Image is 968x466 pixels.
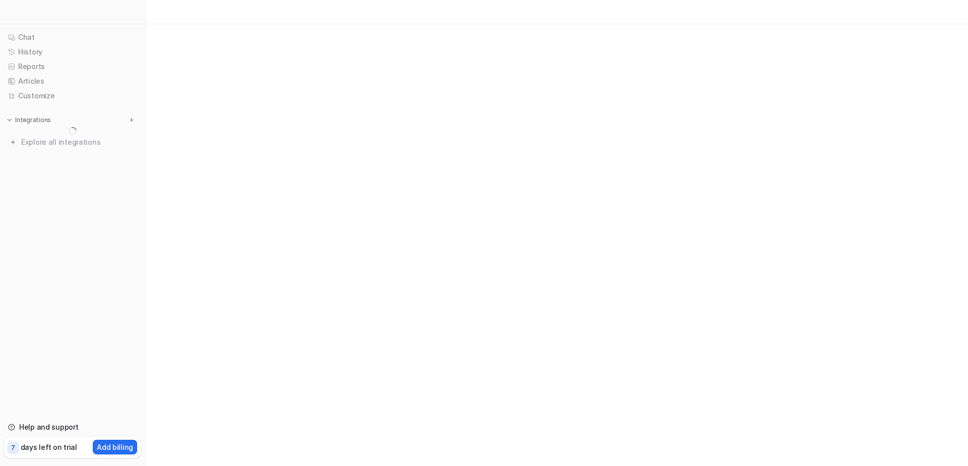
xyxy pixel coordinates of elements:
[4,135,141,149] a: Explore all integrations
[4,30,141,44] a: Chat
[4,60,141,74] a: Reports
[4,74,141,88] a: Articles
[8,137,18,147] img: explore all integrations
[4,89,141,103] a: Customize
[93,440,137,454] button: Add billing
[4,45,141,59] a: History
[11,443,15,452] p: 7
[6,116,13,124] img: expand menu
[128,116,135,124] img: menu_add.svg
[4,420,141,434] a: Help and support
[15,116,51,124] p: Integrations
[97,442,133,452] p: Add billing
[4,115,54,125] button: Integrations
[21,134,137,150] span: Explore all integrations
[21,442,77,452] p: days left on trial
